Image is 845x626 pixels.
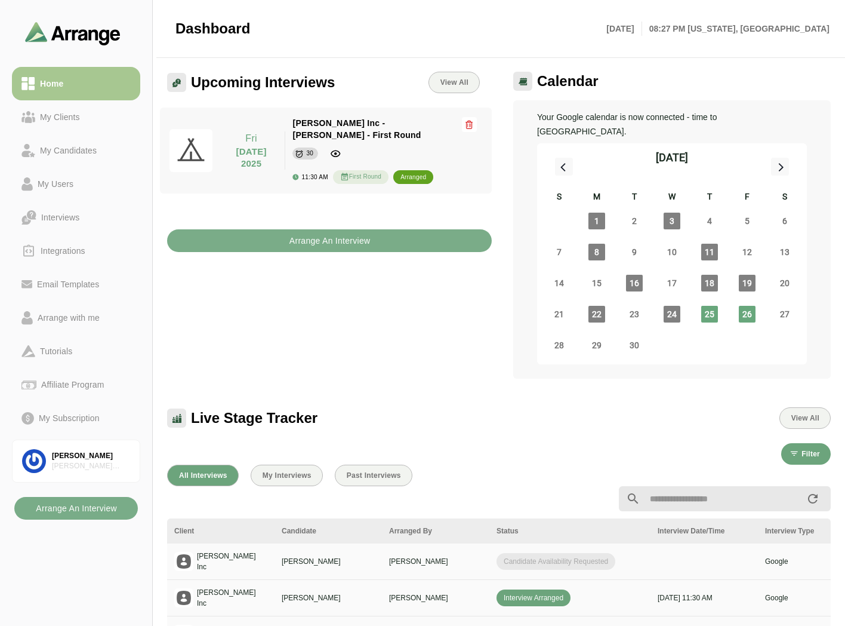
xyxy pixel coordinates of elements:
[35,76,68,91] div: Home
[626,244,643,260] span: Tuesday, September 9, 2025
[12,335,140,368] a: Tutorials
[14,497,138,520] button: Arrange An Interview
[739,306,755,323] span: Friday, September 26, 2025
[806,492,820,506] i: appended action
[781,443,831,465] button: Filter
[12,167,140,201] a: My Users
[588,337,605,354] span: Monday, September 29, 2025
[658,526,751,536] div: Interview Date/Time
[12,67,140,100] a: Home
[664,244,680,260] span: Wednesday, September 10, 2025
[36,378,109,392] div: Affiliate Program
[701,306,718,323] span: Thursday, September 25, 2025
[626,275,643,291] span: Tuesday, September 16, 2025
[178,471,227,480] span: All Interviews
[664,213,680,229] span: Wednesday, September 3, 2025
[12,100,140,134] a: My Clients
[289,229,371,252] b: Arrange An Interview
[197,551,267,572] p: [PERSON_NAME] Inc
[175,20,250,38] span: Dashboard
[262,471,312,480] span: My Interviews
[664,275,680,291] span: Wednesday, September 17, 2025
[33,311,104,325] div: Arrange with me
[578,190,616,205] div: M
[12,440,140,483] a: [PERSON_NAME][PERSON_NAME] Associates
[551,275,568,291] span: Sunday, September 14, 2025
[664,306,680,323] span: Wednesday, September 24, 2025
[35,497,117,520] b: Arrange An Interview
[282,593,375,603] p: [PERSON_NAME]
[169,129,212,172] img: pwa-512x512.png
[626,213,643,229] span: Tuesday, September 2, 2025
[33,177,78,191] div: My Users
[626,306,643,323] span: Tuesday, September 23, 2025
[35,344,77,358] div: Tutorials
[389,556,482,567] p: [PERSON_NAME]
[537,110,807,139] p: Your Google calendar is now connected - time to [GEOGRAPHIC_DATA].
[251,465,323,486] button: My Interviews
[551,244,568,260] span: Sunday, September 7, 2025
[606,22,642,36] p: [DATE]
[801,450,820,458] span: Filter
[52,451,130,461] div: [PERSON_NAME]
[52,461,130,471] div: [PERSON_NAME] Associates
[12,301,140,335] a: Arrange with me
[658,593,751,603] p: [DATE] 11:30 AM
[642,22,829,36] p: 08:27 PM [US_STATE], [GEOGRAPHIC_DATA]
[541,190,578,205] div: S
[282,556,375,567] p: [PERSON_NAME]
[167,229,492,252] button: Arrange An Interview
[36,210,84,225] div: Interviews
[588,244,605,260] span: Monday, September 8, 2025
[191,73,335,91] span: Upcoming Interviews
[616,190,653,205] div: T
[779,407,831,429] button: View All
[588,275,605,291] span: Monday, September 15, 2025
[174,526,267,536] div: Client
[588,306,605,323] span: Monday, September 22, 2025
[428,72,480,93] a: View All
[36,244,90,258] div: Integrations
[776,244,793,260] span: Saturday, September 13, 2025
[167,465,239,486] button: All Interviews
[282,526,375,536] div: Candidate
[496,526,643,536] div: Status
[346,471,401,480] span: Past Interviews
[551,337,568,354] span: Sunday, September 28, 2025
[12,368,140,401] a: Affiliate Program
[588,213,605,229] span: Monday, September 1, 2025
[776,213,793,229] span: Saturday, September 6, 2025
[35,143,101,158] div: My Candidates
[389,526,482,536] div: Arranged By
[306,148,313,159] div: 30
[776,306,793,323] span: Saturday, September 27, 2025
[701,213,718,229] span: Thursday, September 4, 2025
[292,174,328,180] div: 11:30 AM
[333,170,388,184] div: First Round
[35,110,85,124] div: My Clients
[12,234,140,268] a: Integrations
[12,134,140,167] a: My Candidates
[12,201,140,234] a: Interviews
[776,275,793,291] span: Saturday, September 20, 2025
[701,244,718,260] span: Thursday, September 11, 2025
[440,78,468,87] span: View All
[739,213,755,229] span: Friday, September 5, 2025
[690,190,728,205] div: T
[496,553,615,570] span: Candidate Availability Requested
[626,337,643,354] span: Tuesday, September 30, 2025
[292,118,421,140] span: [PERSON_NAME] Inc - [PERSON_NAME] - First Round
[739,244,755,260] span: Friday, September 12, 2025
[537,72,599,90] span: Calendar
[32,277,104,291] div: Email Templates
[34,411,104,425] div: My Subscription
[551,306,568,323] span: Sunday, September 21, 2025
[12,401,140,435] a: My Subscription
[225,131,278,146] p: Fri
[225,146,278,170] p: [DATE] 2025
[174,552,193,571] img: placeholder logo
[739,275,755,291] span: Friday, September 19, 2025
[656,149,688,166] div: [DATE]
[400,171,426,183] div: arranged
[335,465,412,486] button: Past Interviews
